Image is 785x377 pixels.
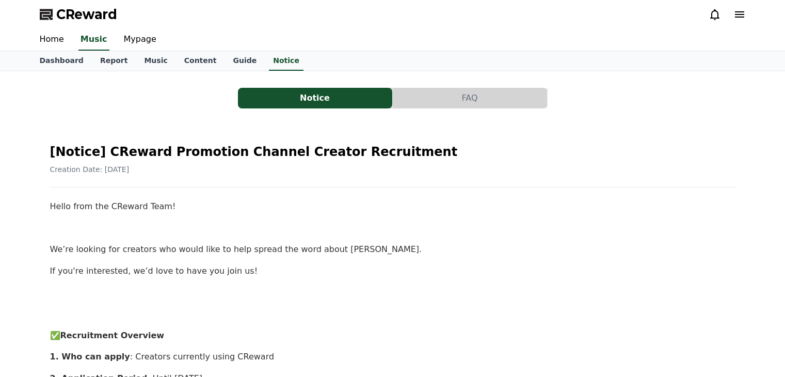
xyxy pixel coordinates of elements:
[136,51,175,71] a: Music
[50,264,735,278] p: If you're interested, we’d love to have you join us!
[393,88,547,108] button: FAQ
[60,331,165,340] strong: Recruitment Overview
[50,165,130,174] span: Creation Date: [DATE]
[50,200,735,213] p: Hello from the CReward Team!
[31,29,72,51] a: Home
[50,352,130,362] strong: 1. Who can apply
[92,51,136,71] a: Report
[225,51,265,71] a: Guide
[238,88,392,108] button: Notice
[269,51,303,71] a: Notice
[40,6,117,23] a: CReward
[238,88,393,108] a: Notice
[50,350,735,364] p: : Creators currently using CReward
[116,29,165,51] a: Mypage
[50,329,735,342] p: ✅
[78,29,109,51] a: Music
[50,144,735,160] h2: [Notice] CReward Promotion Channel Creator Recruitment
[176,51,225,71] a: Content
[31,51,92,71] a: Dashboard
[56,6,117,23] span: CReward
[50,243,735,256] p: We’re looking for creators who would like to help spread the word about [PERSON_NAME].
